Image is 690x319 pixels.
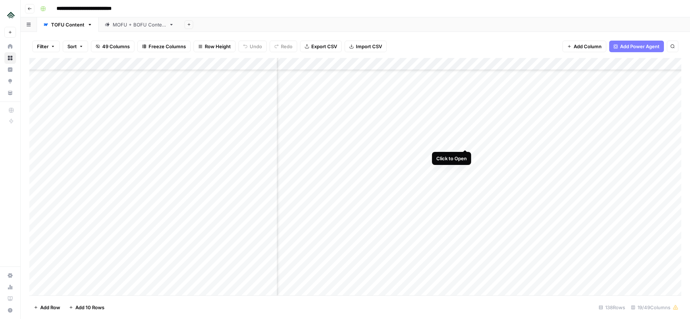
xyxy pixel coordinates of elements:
button: Add Row [29,302,65,313]
div: 19/49 Columns [628,302,681,313]
button: 49 Columns [91,41,134,52]
span: Sort [67,43,77,50]
button: Workspace: Uplisting [4,6,16,24]
span: Add Column [574,43,602,50]
button: Freeze Columns [137,41,191,52]
span: Filter [37,43,49,50]
span: Add Row [40,304,60,311]
span: Row Height [205,43,231,50]
button: Add Column [562,41,606,52]
button: Row Height [194,41,236,52]
button: Add Power Agent [609,41,664,52]
a: Browse [4,52,16,64]
a: Opportunities [4,75,16,87]
a: Your Data [4,87,16,99]
span: Freeze Columns [149,43,186,50]
a: Home [4,41,16,52]
img: Uplisting Logo [4,8,17,21]
a: MOFU + BOFU Content [99,17,180,32]
button: Undo [238,41,267,52]
a: Usage [4,281,16,293]
a: Insights [4,64,16,75]
span: Undo [250,43,262,50]
button: Filter [32,41,60,52]
div: MOFU + BOFU Content [113,21,166,28]
button: Help + Support [4,304,16,316]
div: 138 Rows [596,302,628,313]
span: Export CSV [311,43,337,50]
a: Settings [4,270,16,281]
span: Add 10 Rows [75,304,104,311]
span: Add Power Agent [620,43,660,50]
button: Add 10 Rows [65,302,109,313]
span: Redo [281,43,292,50]
button: Import CSV [345,41,387,52]
div: TOFU Content [51,21,84,28]
button: Export CSV [300,41,342,52]
span: Import CSV [356,43,382,50]
a: TOFU Content [37,17,99,32]
span: 49 Columns [102,43,130,50]
button: Redo [270,41,297,52]
a: Learning Hub [4,293,16,304]
div: Click to Open [436,155,467,162]
button: Sort [63,41,88,52]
